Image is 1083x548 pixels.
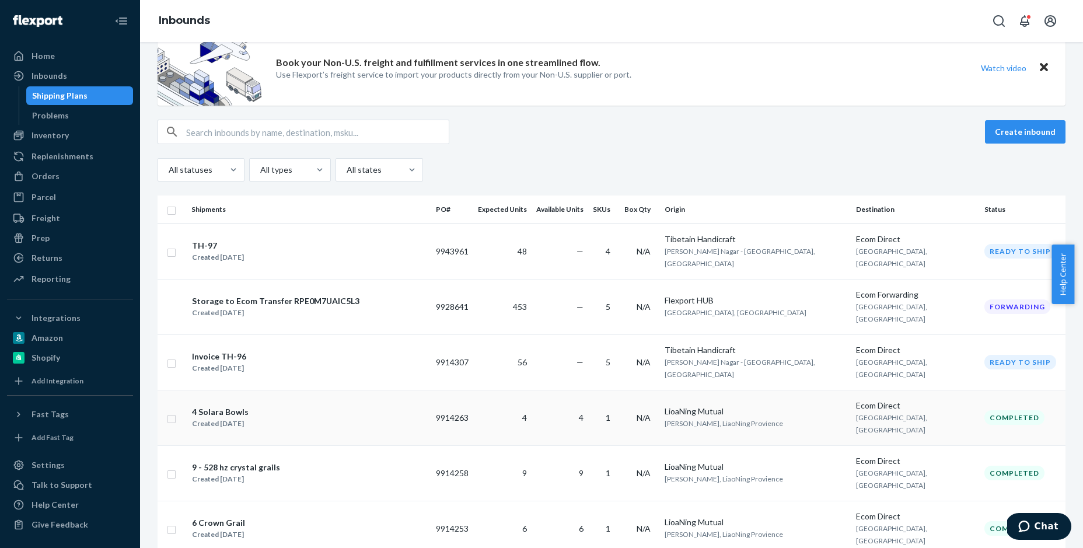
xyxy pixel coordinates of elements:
[851,196,980,224] th: Destination
[32,232,50,244] div: Prep
[473,196,532,224] th: Expected Units
[987,9,1011,33] button: Open Search Box
[7,456,133,474] a: Settings
[665,295,847,306] div: Flexport HUB
[32,252,62,264] div: Returns
[606,523,610,533] span: 1
[7,428,133,447] a: Add Fast Tag
[192,406,249,418] div: 4 Solara Bowls
[7,167,133,186] a: Orders
[32,90,88,102] div: Shipping Plans
[856,511,975,522] div: Ecom Direct
[32,352,60,364] div: Shopify
[7,476,133,494] button: Talk to Support
[32,151,93,162] div: Replenishments
[984,355,1056,369] div: Ready to ship
[579,413,584,423] span: 4
[522,468,527,478] span: 9
[32,312,81,324] div: Integrations
[985,120,1065,144] button: Create inbound
[13,15,62,27] img: Flexport logo
[665,358,815,379] span: [PERSON_NAME] Nagar - [GEOGRAPHIC_DATA], [GEOGRAPHIC_DATA]
[192,418,249,430] div: Created [DATE]
[32,499,79,511] div: Help Center
[32,212,60,224] div: Freight
[7,126,133,145] a: Inventory
[110,9,133,33] button: Close Navigation
[588,196,620,224] th: SKUs
[19,304,184,416] td: START_OF_MONTH_ON_HAND
[192,462,280,473] div: 9 - 528 hz crystal grails
[856,302,927,323] span: [GEOGRAPHIC_DATA], [GEOGRAPHIC_DATA]
[980,196,1065,224] th: Status
[577,357,584,367] span: —
[665,474,783,483] span: [PERSON_NAME], LiaoNing Provience
[192,295,359,307] div: Storage to Ecom Transfer RPE0M7UAIC5L3
[431,334,473,390] td: 9914307
[192,529,245,540] div: Created [DATE]
[192,473,280,485] div: Created [DATE]
[32,479,92,491] div: Talk to Support
[32,110,69,121] div: Problems
[637,246,651,256] span: N/A
[856,469,927,490] span: [GEOGRAPHIC_DATA], [GEOGRAPHIC_DATA]
[26,86,134,105] a: Shipping Plans
[973,60,1034,76] button: Watch video
[579,523,584,533] span: 6
[32,519,88,530] div: Give Feedback
[7,329,133,347] a: Amazon
[192,240,244,252] div: TH-97
[1036,60,1051,76] button: Close
[856,455,975,467] div: Ecom Direct
[431,224,473,279] td: 9943961
[606,357,610,367] span: 5
[637,523,651,533] span: N/A
[186,120,449,144] input: Search inbounds by name, destination, msku...
[665,308,806,317] span: [GEOGRAPHIC_DATA], [GEOGRAPHIC_DATA]
[7,188,133,207] a: Parcel
[431,390,473,445] td: 9914263
[167,164,169,176] input: All statuses
[7,209,133,228] a: Freight
[7,249,133,267] a: Returns
[620,196,660,224] th: Box Qty
[32,191,56,203] div: Parcel
[665,344,847,356] div: Tibetain Handicraft
[665,406,847,417] div: LioaNing Mutual
[192,252,244,263] div: Created [DATE]
[32,459,65,471] div: Settings
[32,409,69,420] div: Fast Tags
[637,468,651,478] span: N/A
[26,106,134,125] a: Problems
[7,495,133,514] a: Help Center
[7,309,133,327] button: Integrations
[665,516,847,528] div: LioaNing Mutual
[188,309,277,393] p: On hand qty (units) that is available for sale in Flexport's network at the start of month
[159,14,210,27] a: Inbounds
[984,244,1056,259] div: Ready to ship
[606,468,610,478] span: 1
[577,246,584,256] span: —
[856,400,975,411] div: Ecom Direct
[856,524,927,545] span: [GEOGRAPHIC_DATA], [GEOGRAPHIC_DATA]
[606,302,610,312] span: 5
[660,196,851,224] th: Origin
[518,357,527,367] span: 56
[18,222,263,243] h2: Documentation
[579,468,584,478] span: 9
[1039,9,1062,33] button: Open account menu
[665,461,847,473] div: LioaNing Mutual
[856,247,927,268] span: [GEOGRAPHIC_DATA], [GEOGRAPHIC_DATA]
[984,410,1044,425] div: Completed
[149,4,219,38] ol: breadcrumbs
[522,523,527,533] span: 6
[192,517,245,529] div: 6 Crown Grail
[856,233,975,245] div: Ecom Direct
[665,530,783,539] span: [PERSON_NAME], LiaoNing Provience
[984,521,1044,536] div: Completed
[431,445,473,501] td: 9914258
[188,267,242,280] strong: Description
[431,196,473,224] th: PO#
[32,376,83,386] div: Add Integration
